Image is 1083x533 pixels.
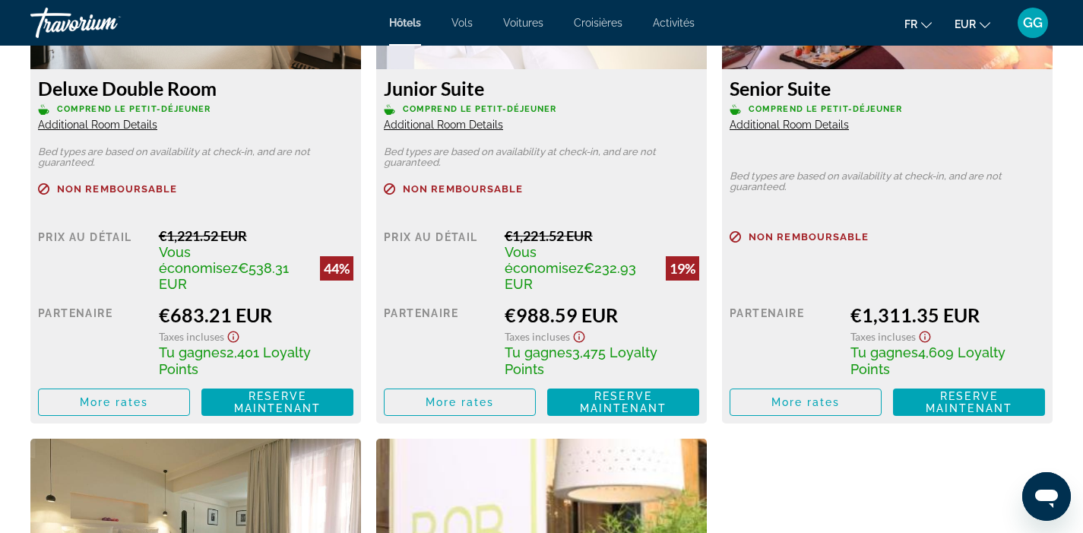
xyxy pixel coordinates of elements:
[403,104,557,114] span: Comprend le petit-déjeuner
[426,396,495,408] span: More rates
[224,326,242,344] button: Show Taxes and Fees disclaimer
[403,184,524,194] span: Non remboursable
[201,389,353,416] button: Reserve maintenant
[1013,7,1053,39] button: User Menu
[384,389,536,416] button: More rates
[653,17,695,29] a: Activités
[904,18,917,30] span: fr
[159,227,353,244] div: €1,221.52 EUR
[730,303,839,377] div: Partenaire
[159,303,353,326] div: €683.21 EUR
[234,390,321,414] span: Reserve maintenant
[38,119,157,131] span: Additional Room Details
[320,256,353,281] div: 44%
[570,326,588,344] button: Show Taxes and Fees disclaimer
[384,77,699,100] h3: Junior Suite
[384,303,493,377] div: Partenaire
[38,389,190,416] button: More rates
[505,344,657,377] span: 3,475 Loyalty Points
[666,256,699,281] div: 19%
[574,17,622,29] a: Croisières
[503,17,543,29] a: Voitures
[730,389,882,416] button: More rates
[1022,472,1071,521] iframe: Bouton de lancement de la fenêtre de messagerie
[505,330,570,343] span: Taxes incluses
[850,344,918,360] span: Tu gagnes
[451,17,473,29] a: Vols
[57,104,211,114] span: Comprend le petit-déjeuner
[159,344,226,360] span: Tu gagnes
[389,17,421,29] a: Hôtels
[38,303,147,377] div: Partenaire
[57,184,178,194] span: Non remboursable
[850,303,1045,326] div: €1,311.35 EUR
[771,396,841,408] span: More rates
[159,244,238,276] span: Vous économisez
[850,344,1005,377] span: 4,609 Loyalty Points
[505,303,699,326] div: €988.59 EUR
[505,244,584,276] span: Vous économisez
[955,18,976,30] span: EUR
[159,344,311,377] span: 2,401 Loyalty Points
[893,389,1045,416] button: Reserve maintenant
[505,260,636,292] span: €232.93 EUR
[38,147,353,168] p: Bed types are based on availability at check-in, and are not guaranteed.
[384,147,699,168] p: Bed types are based on availability at check-in, and are not guaranteed.
[38,227,147,292] div: Prix au détail
[384,227,493,292] div: Prix au détail
[730,77,1045,100] h3: Senior Suite
[80,396,149,408] span: More rates
[730,171,1045,192] p: Bed types are based on availability at check-in, and are not guaranteed.
[904,13,932,35] button: Change language
[580,390,667,414] span: Reserve maintenant
[850,330,916,343] span: Taxes incluses
[955,13,990,35] button: Change currency
[505,227,699,244] div: €1,221.52 EUR
[749,104,903,114] span: Comprend le petit-déjeuner
[926,390,1012,414] span: Reserve maintenant
[384,119,503,131] span: Additional Room Details
[1023,15,1043,30] span: GG
[547,389,699,416] button: Reserve maintenant
[916,326,934,344] button: Show Taxes and Fees disclaimer
[749,232,869,242] span: Non remboursable
[159,260,289,292] span: €538.31 EUR
[30,3,182,43] a: Travorium
[505,344,572,360] span: Tu gagnes
[159,330,224,343] span: Taxes incluses
[38,77,353,100] h3: Deluxe Double Room
[730,119,849,131] span: Additional Room Details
